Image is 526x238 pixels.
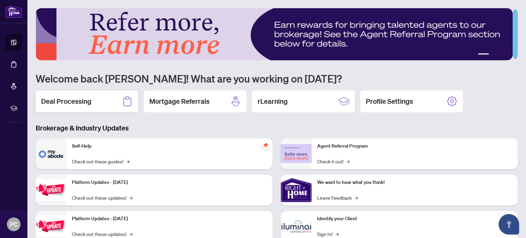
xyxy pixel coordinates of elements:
[36,179,66,201] img: Platform Updates - July 21, 2025
[281,175,312,205] img: We want to hear what you think!
[72,194,133,201] a: Check out these updates!→
[503,53,505,56] button: 4
[262,141,270,149] span: pushpin
[36,8,513,60] img: Slide 0
[346,158,350,165] span: →
[72,142,267,150] p: Self-Help
[317,142,512,150] p: Agent Referral Program
[149,97,210,106] h2: Mortgage Referrals
[129,230,133,238] span: →
[478,53,489,56] button: 1
[317,230,339,238] a: Sign In!→
[10,220,18,229] span: PC
[317,158,350,165] a: Check it out!→
[41,97,91,106] h2: Deal Processing
[317,194,358,201] a: Leave Feedback→
[126,158,129,165] span: →
[492,53,494,56] button: 2
[36,72,518,85] h1: Welcome back [PERSON_NAME]! What are you working on [DATE]?
[72,158,129,165] a: Check out these guides!→
[354,194,358,201] span: →
[36,138,66,169] img: Self-Help
[508,53,511,56] button: 5
[497,53,500,56] button: 3
[72,179,267,186] p: Platform Updates - [DATE]
[281,144,312,163] img: Agent Referral Program
[335,230,339,238] span: →
[366,97,413,106] h2: Profile Settings
[72,215,267,223] p: Platform Updates - [DATE]
[36,123,518,133] h3: Brokerage & Industry Updates
[36,215,66,237] img: Platform Updates - July 8, 2025
[317,179,512,186] p: We want to hear what you think!
[72,230,133,238] a: Check out these updates!→
[317,215,512,223] p: Identify your Client
[258,97,288,106] h2: rLearning
[499,214,519,235] button: Open asap
[129,194,133,201] span: →
[5,5,22,18] img: logo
